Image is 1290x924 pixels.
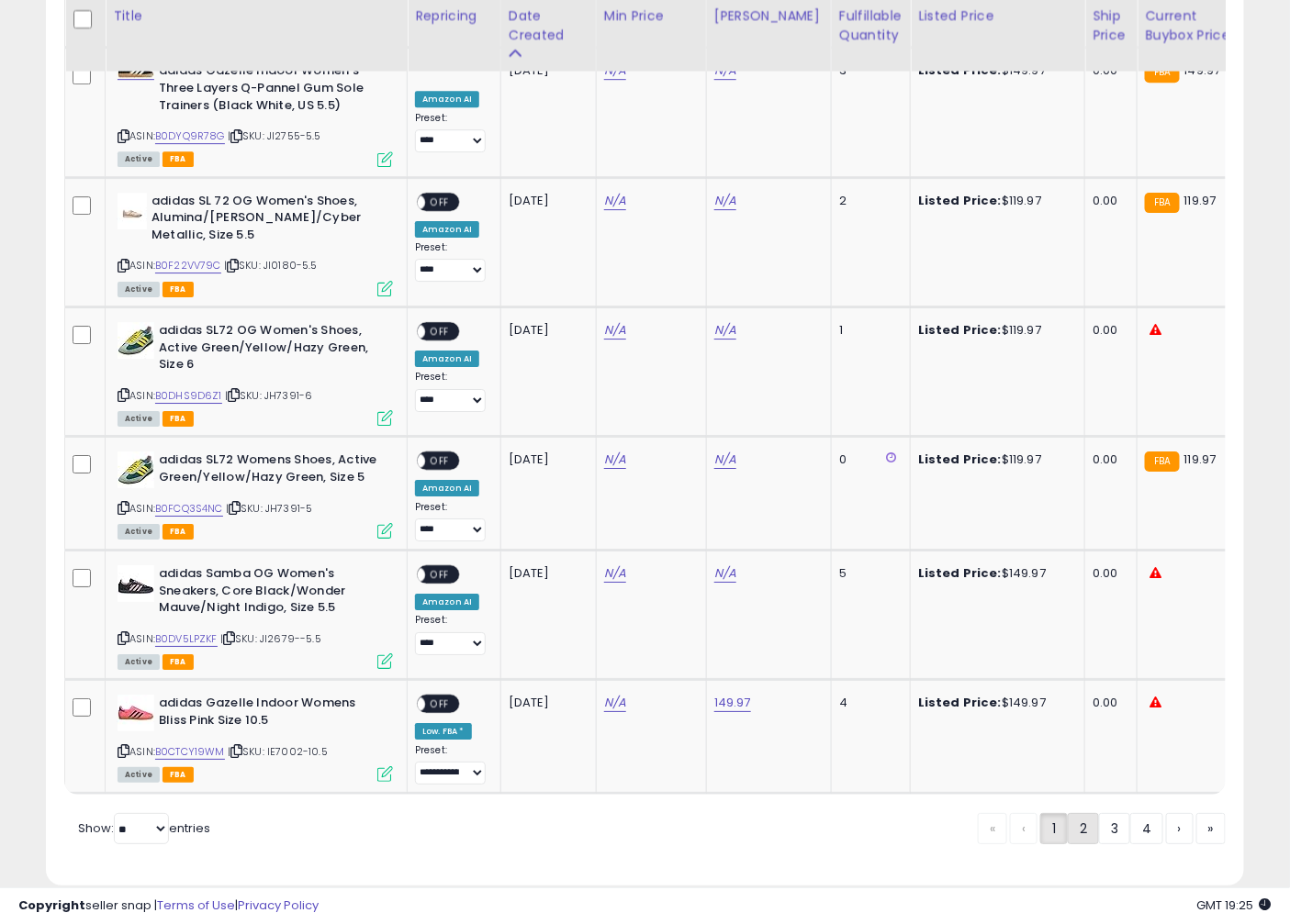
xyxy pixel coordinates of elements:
[155,631,218,647] a: B0DV5LPZKF
[1099,813,1130,844] a: 3
[157,896,235,914] a: Terms of Use
[918,451,1071,468] div: $119.97
[918,695,1071,711] div: $149.97
[118,695,154,731] img: 31agLwgQKSL._SL40_.jpg
[78,819,210,837] span: Show: entries
[839,6,903,44] div: Fulfillable Quantity
[118,193,147,229] img: 21O4IT19JqL._SL40_.jpg
[839,322,896,339] div: 1
[118,451,154,488] img: 41zjegqqc-L._SL40_.jpg
[839,451,896,468] div: 0
[509,695,582,711] div: [DATE]
[604,451,626,469] a: N/A
[1145,62,1179,83] small: FBA
[918,451,1002,468] b: Listed Price:
[415,744,487,785] div: Preset:
[224,258,318,273] span: | SKU: JI0180-5.5
[1145,6,1240,44] div: Current Buybox Price
[151,193,375,249] b: adidas SL 72 OG Women's Shoes, Alumina/[PERSON_NAME]/Cyber Metallic, Size 5.5
[1093,451,1123,468] div: 0.00
[839,695,896,711] div: 4
[415,480,479,496] div: Amazon AI
[415,112,487,153] div: Preset:
[714,564,736,583] a: N/A
[714,321,736,340] a: N/A
[163,282,194,297] span: FBA
[118,282,160,297] span: All listings currently available for purchase on Amazon
[159,695,382,733] b: adidas Gazelle Indoor Womens Bliss Pink Size 10.5
[425,567,454,583] span: OFF
[425,194,454,209] span: OFF
[163,767,194,783] span: FBA
[918,322,1071,339] div: $119.97
[118,767,160,783] span: All listings currently available for purchase on Amazon
[1184,192,1217,209] span: 119.97
[509,451,582,468] div: [DATE]
[415,241,487,283] div: Preset:
[238,896,319,914] a: Privacy Policy
[839,565,896,582] div: 5
[839,193,896,209] div: 2
[1093,6,1129,44] div: Ship Price
[918,694,1002,711] b: Listed Price:
[18,896,85,914] strong: Copyright
[1068,813,1099,844] a: 2
[1093,565,1123,582] div: 0.00
[604,192,626,210] a: N/A
[509,322,582,339] div: [DATE]
[1040,813,1068,844] a: 1
[918,6,1077,25] div: Listed Price
[155,258,221,273] a: B0F22VV79C
[118,64,154,78] img: 41GtL4k094L._SL40_.jpg
[415,6,493,25] div: Repricing
[159,565,382,621] b: adidas Samba OG Women's Sneakers, Core Black/Wonder Mauve/Night Indigo, Size 5.5
[415,351,479,367] div: Amazon AI
[18,897,319,915] div: seller snap | |
[918,565,1071,582] div: $149.97
[415,501,487,542] div: Preset:
[714,6,824,25] div: [PERSON_NAME]
[113,6,399,25] div: Title
[1208,819,1214,838] span: »
[509,565,582,582] div: [DATE]
[163,151,194,167] span: FBA
[918,193,1071,209] div: $119.97
[415,594,479,610] div: Amazon AI
[918,321,1002,339] b: Listed Price:
[425,696,454,712] span: OFF
[1178,819,1182,838] span: ›
[425,324,454,340] span: OFF
[604,6,699,25] div: Min Price
[1184,451,1217,468] span: 119.97
[118,322,154,359] img: 41zjegqqc-L._SL40_.jpg
[118,62,393,164] div: ASIN:
[118,565,154,602] img: 31IAKVSOKML._SL40_.jpg
[918,192,1002,209] b: Listed Price:
[163,524,194,540] span: FBA
[118,411,160,427] span: All listings currently available for purchase on Amazon
[118,451,393,537] div: ASIN:
[425,453,454,469] span: OFF
[714,192,736,210] a: N/A
[118,322,393,424] div: ASIN:
[155,388,222,404] a: B0DHS9D6Z1
[159,451,382,490] b: adidas SL72 Womens Shoes, Active Green/Yellow/Hazy Green, Size 5
[220,631,321,646] span: | SKU: JI2679--5.5
[415,91,479,107] div: Amazon AI
[1130,813,1163,844] a: 4
[415,371,487,412] div: Preset:
[225,388,313,403] span: | SKU: JH7391-6
[118,193,393,295] div: ASIN:
[155,128,225,144] a: B0DYQ9R78G
[415,723,472,740] div: Low. FBA *
[226,501,313,516] span: | SKU: JH7391-5
[415,221,479,238] div: Amazon AI
[159,62,382,118] b: adidas Gazelle Indoor Women's Three Layers Q-Pannel Gum Sole Trainers (Black White, US 5.5)
[1093,193,1123,209] div: 0.00
[918,564,1002,582] b: Listed Price:
[1093,322,1123,339] div: 0.00
[604,321,626,340] a: N/A
[118,695,393,780] div: ASIN:
[118,151,160,167] span: All listings currently available for purchase on Amazon
[163,411,194,427] span: FBA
